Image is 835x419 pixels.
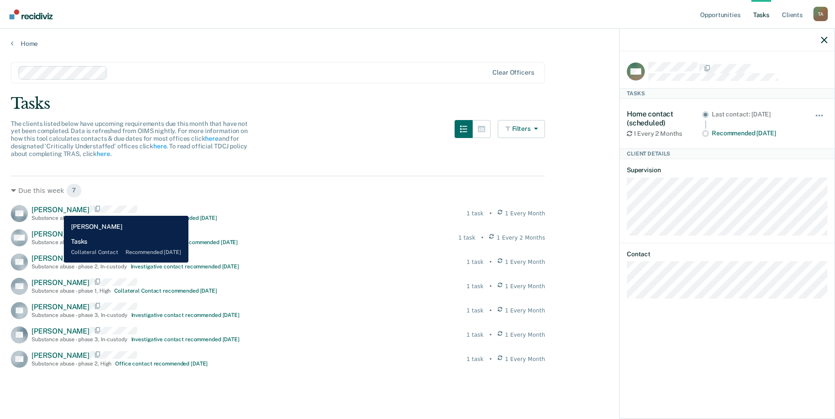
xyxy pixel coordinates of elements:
[31,205,89,214] span: [PERSON_NAME]
[813,7,828,21] div: T A
[505,307,545,315] span: 1 Every Month
[505,209,545,218] span: 1 Every Month
[627,250,827,258] dt: Contact
[489,331,492,339] div: •
[466,307,483,315] div: 1 task
[489,355,492,363] div: •
[620,148,835,159] div: Client Details
[31,288,111,294] div: Substance abuse - phase 1 , High
[31,215,111,221] div: Substance abuse - phase 1 , High
[505,282,545,290] span: 1 Every Month
[31,254,89,263] span: [PERSON_NAME]
[205,135,218,142] a: here
[66,183,82,198] span: 7
[97,150,110,157] a: here
[712,129,802,137] div: Recommended [DATE]
[813,7,828,21] button: Profile dropdown button
[481,234,484,242] div: •
[498,120,545,138] button: Filters
[489,209,492,218] div: •
[497,234,545,242] span: 1 Every 2 Months
[489,258,492,266] div: •
[505,258,545,266] span: 1 Every Month
[31,303,89,311] span: [PERSON_NAME]
[31,361,112,367] div: Substance abuse - phase 2 , High
[9,9,53,19] img: Recidiviz
[114,288,217,294] div: Collateral Contact recommended [DATE]
[115,361,208,367] div: Office contact recommended [DATE]
[153,143,166,150] a: here
[31,351,89,360] span: [PERSON_NAME]
[492,69,534,76] div: Clear officers
[466,209,483,218] div: 1 task
[31,312,128,318] div: Substance abuse - phase 3 , In-custody
[131,263,239,270] div: Investigative contact recommended [DATE]
[11,40,824,48] a: Home
[11,94,824,113] div: Tasks
[620,88,835,99] div: Tasks
[627,130,702,138] div: 1 Every 2 Months
[114,215,217,221] div: Collateral Contact recommended [DATE]
[627,110,702,127] div: Home contact (scheduled)
[31,327,89,335] span: [PERSON_NAME]
[458,234,475,242] div: 1 task
[466,282,483,290] div: 1 task
[627,166,827,174] dt: Supervision
[31,278,89,287] span: [PERSON_NAME]
[11,183,545,198] div: Due this week
[116,239,238,245] div: Home contact (scheduled) recommended [DATE]
[31,336,128,343] div: Substance abuse - phase 3 , In-custody
[466,331,483,339] div: 1 task
[712,111,802,118] div: Last contact: [DATE]
[31,239,112,245] div: Substance abuse - phase 3 , High
[31,230,129,238] span: [PERSON_NAME][US_STATE]
[31,263,127,270] div: Substance abuse - phase 2 , In-custody
[505,331,545,339] span: 1 Every Month
[489,282,492,290] div: •
[489,307,492,315] div: •
[505,355,545,363] span: 1 Every Month
[131,336,240,343] div: Investigative contact recommended [DATE]
[131,312,240,318] div: Investigative contact recommended [DATE]
[11,120,248,157] span: The clients listed below have upcoming requirements due this month that have not yet been complet...
[466,355,483,363] div: 1 task
[466,258,483,266] div: 1 task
